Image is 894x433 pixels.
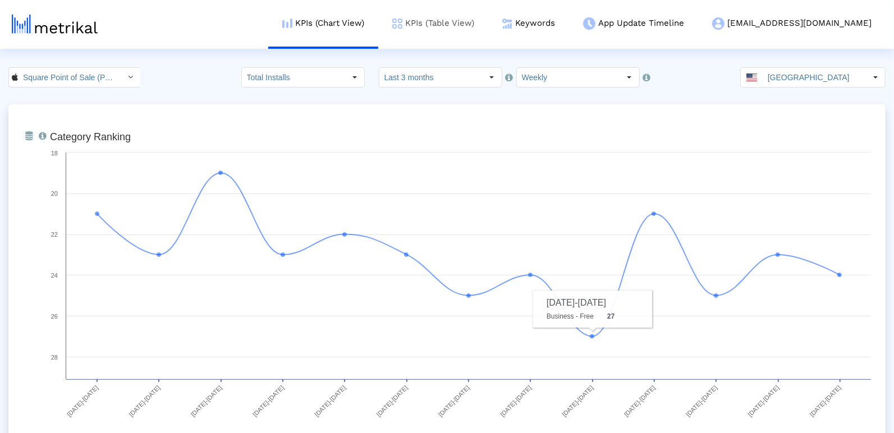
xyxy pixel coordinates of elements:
div: Select [620,68,639,87]
text: [DATE]-[DATE] [375,384,409,418]
img: metrical-logo-light.png [12,15,98,34]
text: [DATE]-[DATE] [127,384,161,418]
text: [DATE]-[DATE] [251,384,285,418]
text: 18 [51,150,58,156]
img: kpi-chart-menu-icon.png [282,19,292,28]
text: [DATE]-[DATE] [623,384,657,418]
img: my-account-menu-icon.png [712,17,725,30]
div: Select [483,68,502,87]
div: Select [121,68,140,87]
text: 26 [51,313,58,320]
text: [DATE]-[DATE] [313,384,347,418]
img: keywords.png [502,19,512,29]
img: kpi-table-menu-icon.png [392,19,402,29]
text: 20 [51,190,58,197]
text: [DATE]-[DATE] [746,384,780,418]
text: [DATE]-[DATE] [809,384,842,418]
div: Select [345,68,364,87]
img: app-update-menu-icon.png [583,17,595,30]
text: 28 [51,354,58,361]
text: [DATE]-[DATE] [190,384,223,418]
text: [DATE]-[DATE] [685,384,718,418]
div: Select [866,68,885,87]
text: [DATE]-[DATE] [66,384,99,418]
text: [DATE]-[DATE] [437,384,471,418]
tspan: Category Ranking [50,131,131,142]
text: 22 [51,231,58,238]
text: [DATE]-[DATE] [561,384,595,418]
text: [DATE]-[DATE] [499,384,533,418]
text: 24 [51,272,58,279]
